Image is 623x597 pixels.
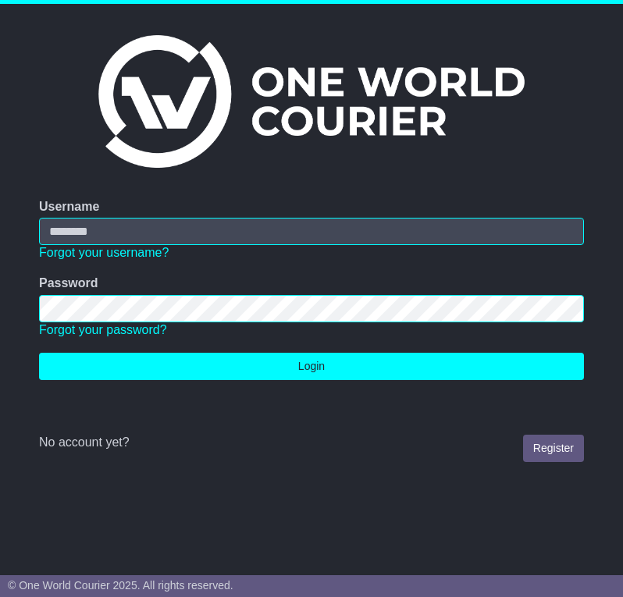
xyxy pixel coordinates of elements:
[39,275,98,290] label: Password
[39,246,169,259] a: Forgot your username?
[39,199,99,214] label: Username
[39,323,167,336] a: Forgot your password?
[39,353,584,380] button: Login
[39,435,584,450] div: No account yet?
[523,435,584,462] a: Register
[8,579,233,592] span: © One World Courier 2025. All rights reserved.
[98,35,525,168] img: One World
